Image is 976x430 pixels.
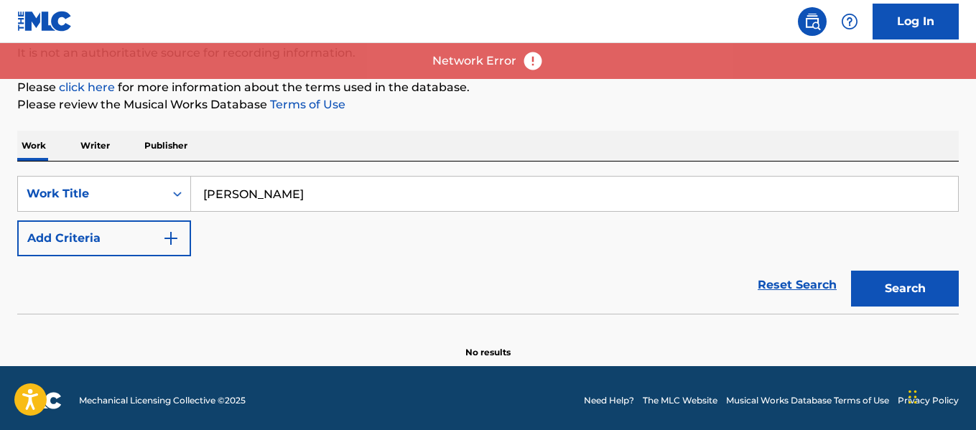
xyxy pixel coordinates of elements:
div: Help [835,7,864,36]
a: Need Help? [584,394,634,407]
p: Writer [76,131,114,161]
a: Log In [873,4,959,39]
a: click here [59,80,115,94]
button: Search [851,271,959,307]
a: Terms of Use [267,98,345,111]
img: 9d2ae6d4665cec9f34b9.svg [162,230,180,247]
p: Work [17,131,50,161]
div: Drag [908,375,917,419]
a: Musical Works Database Terms of Use [726,394,889,407]
img: help [841,13,858,30]
button: Add Criteria [17,220,191,256]
p: Please for more information about the terms used in the database. [17,79,959,96]
a: Public Search [798,7,827,36]
p: No results [465,329,511,359]
iframe: Chat Widget [904,361,976,430]
p: Network Error [432,52,516,70]
form: Search Form [17,176,959,314]
img: search [804,13,821,30]
img: error [522,50,544,72]
a: Privacy Policy [898,394,959,407]
p: Please review the Musical Works Database [17,96,959,113]
div: Work Title [27,185,156,202]
span: Mechanical Licensing Collective © 2025 [79,394,246,407]
a: The MLC Website [643,394,717,407]
a: Reset Search [750,269,844,301]
p: Publisher [140,131,192,161]
img: MLC Logo [17,11,73,32]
